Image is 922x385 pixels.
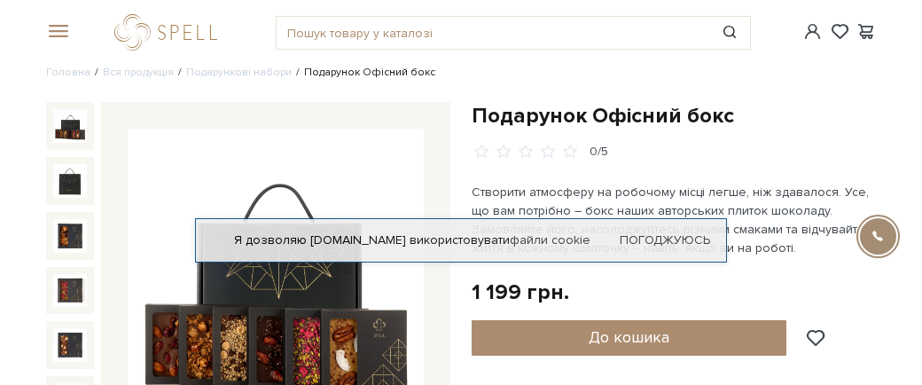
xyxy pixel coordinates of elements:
[510,232,590,247] a: файли cookie
[186,66,292,79] a: Подарункові набори
[53,109,87,143] img: Подарунок Офісний бокс
[53,274,87,308] img: Подарунок Офісний бокс
[590,144,608,161] div: 0/5
[53,164,87,198] img: Подарунок Офісний бокс
[277,17,709,49] input: Пошук товару у каталозі
[196,232,726,248] div: Я дозволяю [DOMAIN_NAME] використовувати
[53,328,87,362] img: Подарунок Офісний бокс
[472,320,786,356] button: До кошика
[472,279,569,306] div: 1 199 грн.
[589,327,669,347] span: До кошика
[46,66,90,79] a: Головна
[292,65,435,81] li: Подарунок Офісний бокс
[103,66,174,79] a: Вся продукція
[710,17,751,49] button: Пошук товару у каталозі
[620,232,710,248] a: Погоджуюсь
[472,183,876,257] p: Створити атмосферу на робочому місці легше, ніж здавалося. Усе, що вам потрібно – бокс наших авто...
[472,102,876,130] h1: Подарунок Офісний бокс
[53,219,87,253] img: Подарунок Офісний бокс
[114,14,225,51] a: logo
